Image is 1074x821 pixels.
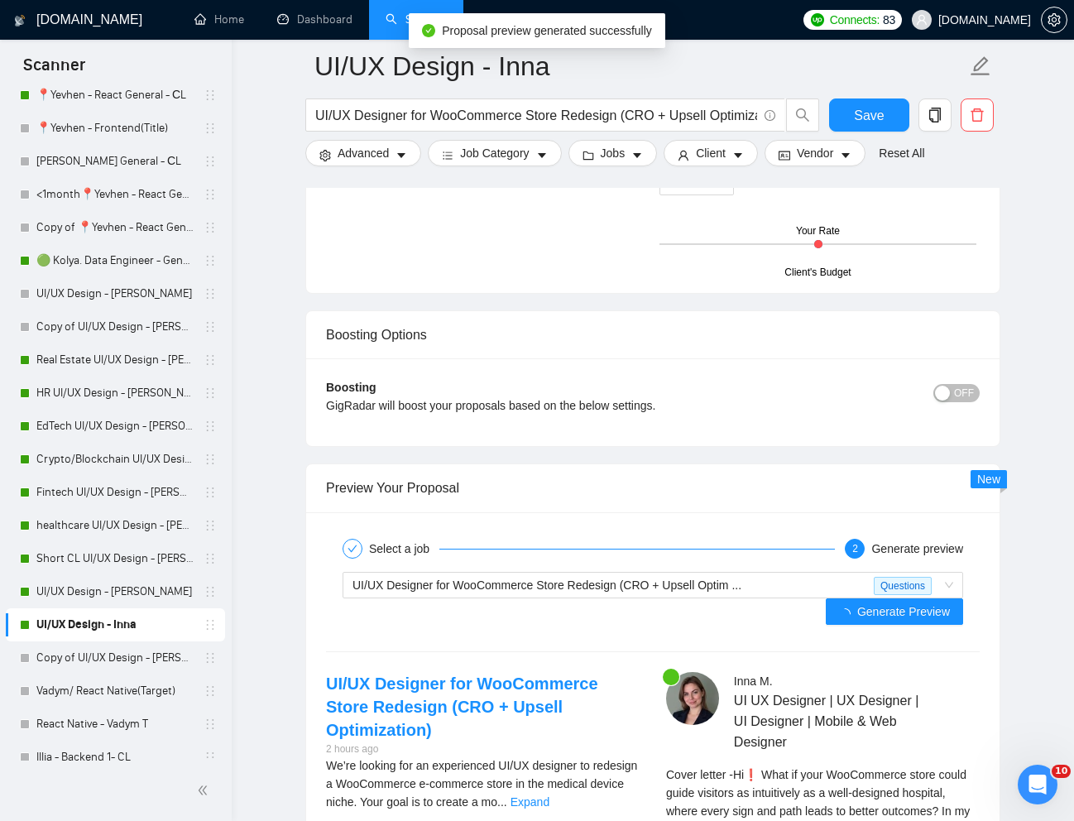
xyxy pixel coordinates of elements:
[36,608,194,641] a: UI/UX Design - Inna
[326,756,640,811] div: We’re looking for an experienced UI/UX designer to redesign a WooCommerce e-commerce store in the...
[204,287,217,300] span: holder
[568,140,658,166] button: folderJobscaret-down
[1018,765,1057,804] iframe: Intercom live chat
[315,105,757,126] input: Search Freelance Jobs...
[961,108,993,122] span: delete
[36,277,194,310] a: UI/UX Design - [PERSON_NAME]
[326,311,980,358] div: Boosting Options
[786,98,819,132] button: search
[305,140,421,166] button: settingAdvancedcaret-down
[1052,765,1071,778] span: 10
[10,53,98,88] span: Scanner
[829,98,909,132] button: Save
[442,149,453,161] span: bars
[857,603,950,621] span: Generate Preview
[918,98,952,132] button: copy
[204,122,217,135] span: holder
[338,144,389,162] span: Advanced
[664,140,758,166] button: userClientcaret-down
[765,140,865,166] button: idcardVendorcaret-down
[204,751,217,764] span: holder
[497,795,507,809] span: ...
[961,98,994,132] button: delete
[919,108,951,122] span: copy
[36,641,194,675] a: Copy of UI/UX Design - [PERSON_NAME]
[14,7,26,34] img: logo
[854,105,884,126] span: Save
[787,108,818,122] span: search
[204,618,217,631] span: holder
[1041,7,1067,33] button: setting
[839,608,857,620] span: loading
[442,24,652,37] span: Proposal preview generated successfully
[36,310,194,343] a: Copy of UI/UX Design - [PERSON_NAME]
[1042,13,1067,26] span: setting
[277,12,352,26] a: dashboardDashboard
[204,155,217,168] span: holder
[204,486,217,499] span: holder
[879,144,924,162] a: Reset All
[511,795,549,809] a: Expand
[36,410,194,443] a: EdTech UI/UX Design - [PERSON_NAME]
[1041,13,1067,26] a: setting
[326,396,817,415] div: GigRadar will boost your proposals based on the below settings.
[871,539,963,559] div: Generate preview
[583,149,594,161] span: folder
[36,145,194,178] a: [PERSON_NAME] General - СL
[36,542,194,575] a: Short CL UI/UX Design - [PERSON_NAME]
[204,718,217,731] span: holder
[36,343,194,377] a: Real Estate UI/UX Design - [PERSON_NAME]
[204,519,217,532] span: holder
[797,144,833,162] span: Vendor
[314,46,966,87] input: Scanner name...
[734,690,931,752] span: UI UX Designer | UX Designer | UI Designer | Mobile & Web Designer
[840,149,851,161] span: caret-down
[352,579,741,592] span: UI/UX Designer for WooCommerce Store Redesign (CRO + Upsell Optim ...
[779,149,790,161] span: idcard
[204,188,217,201] span: holder
[874,577,932,595] span: Questions
[977,473,1000,486] span: New
[601,144,626,162] span: Jobs
[954,384,974,402] span: OFF
[36,377,194,410] a: HR UI/UX Design - [PERSON_NAME]
[696,144,726,162] span: Client
[852,543,858,555] span: 2
[36,708,194,741] a: React Native - Vadym T
[204,89,217,102] span: holder
[666,672,719,725] img: c1exgd1l4pKi8T5lXEvpKekpxwWDUnG2tG6lBXAVXxzxkiuboWhMBWFPXX_B6ZO70q
[826,598,963,625] button: Generate Preview
[36,741,194,774] a: Illia - Backend 1- CL
[204,420,217,433] span: holder
[36,211,194,244] a: Copy of 📍Yevhen - React General - СL
[36,178,194,211] a: <1month📍Yevhen - React General - СL
[36,244,194,277] a: 🟢 Kolya. Data Engineer - General
[36,112,194,145] a: 📍Yevhen - Frontend(Title)
[36,79,194,112] a: 📍Yevhen - React General - СL
[732,149,744,161] span: caret-down
[631,149,643,161] span: caret-down
[386,12,447,26] a: searchScanner
[422,24,435,37] span: check-circle
[194,12,244,26] a: homeHome
[204,453,217,466] span: holder
[326,742,640,757] div: 2 hours ago
[36,675,194,708] a: Vadym/ React Native(Target)
[883,11,895,29] span: 83
[204,221,217,234] span: holder
[326,381,376,394] b: Boosting
[734,675,773,688] span: Inna M .
[204,386,217,400] span: holder
[916,14,928,26] span: user
[204,552,217,565] span: holder
[536,149,548,161] span: caret-down
[204,353,217,367] span: holder
[811,13,824,26] img: upwork-logo.png
[36,509,194,542] a: healthcare UI/UX Design - [PERSON_NAME]
[204,254,217,267] span: holder
[204,320,217,334] span: holder
[796,223,840,239] div: Your Rate
[319,149,331,161] span: setting
[428,140,561,166] button: barsJob Categorycaret-down
[348,544,357,554] span: check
